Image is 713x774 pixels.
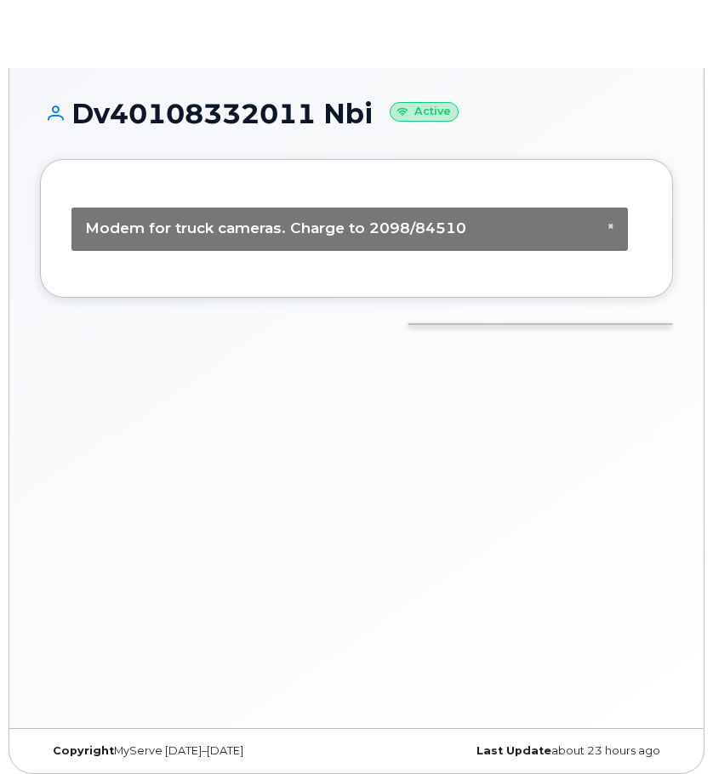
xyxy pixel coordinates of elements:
[476,744,551,757] strong: Last Update
[390,102,459,122] small: Active
[607,221,614,232] button: Close
[607,219,614,232] span: ×
[53,744,114,757] strong: Copyright
[40,744,356,758] div: MyServe [DATE]–[DATE]
[85,219,466,236] span: Modem for truck cameras. Charge to 2098/84510
[40,99,673,128] h1: Dv40108332011 Nbi
[356,744,673,758] div: about 23 hours ago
